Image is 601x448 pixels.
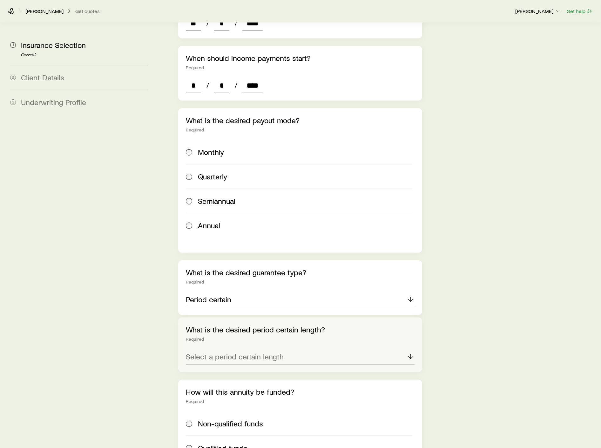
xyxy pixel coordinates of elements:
span: 2 [10,75,16,80]
p: [PERSON_NAME] [25,8,64,14]
div: Required [186,337,415,342]
input: Quarterly [186,174,192,180]
button: Get help [566,8,593,15]
p: What is the desired guarantee type? [186,268,415,277]
span: Insurance Selection [21,40,86,50]
span: / [204,19,212,28]
input: Non-qualified funds [186,421,192,427]
span: / [232,81,240,90]
span: Semiannual [198,197,235,205]
span: Quarterly [198,172,227,181]
p: When should income payments start? [186,54,415,63]
button: [PERSON_NAME] [515,8,561,15]
span: / [232,19,240,28]
input: Annual [186,223,192,229]
input: Monthly [186,149,192,156]
p: Current [21,52,148,57]
span: / [204,81,212,90]
div: Required [186,127,415,132]
div: Required [186,399,415,404]
p: What is the desired payout mode? [186,116,415,125]
p: What is the desired period certain length? [186,325,415,334]
span: Client Details [21,73,64,82]
button: Get quotes [75,8,100,14]
p: How will this annuity be funded? [186,387,415,396]
p: Period certain [186,295,231,304]
span: Monthly [198,148,224,157]
span: 3 [10,99,16,105]
span: Non-qualified funds [198,419,263,428]
div: Required [186,279,415,284]
p: Select a period certain length [186,352,284,361]
span: Annual [198,221,220,230]
input: Semiannual [186,198,192,204]
div: Required [186,65,415,70]
p: [PERSON_NAME] [515,8,561,14]
span: Underwriting Profile [21,97,86,107]
span: 1 [10,42,16,48]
